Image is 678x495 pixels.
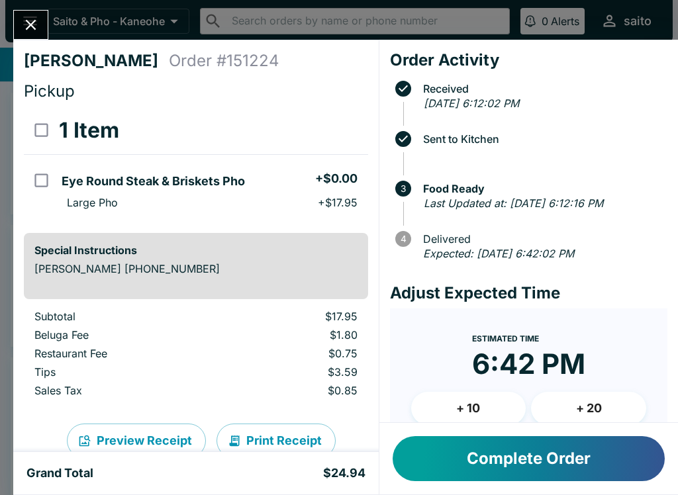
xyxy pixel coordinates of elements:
[34,262,358,275] p: [PERSON_NAME] [PHONE_NUMBER]
[34,347,212,360] p: Restaurant Fee
[411,392,526,425] button: + 10
[416,133,667,145] span: Sent to Kitchen
[401,183,406,194] text: 3
[24,51,169,71] h4: [PERSON_NAME]
[390,283,667,303] h4: Adjust Expected Time
[472,334,539,343] span: Estimated Time
[67,424,206,458] button: Preview Receipt
[169,51,279,71] h4: Order # 151224
[59,117,119,144] h3: 1 Item
[424,97,519,110] em: [DATE] 6:12:02 PM
[24,81,75,101] span: Pickup
[424,197,603,210] em: Last Updated at: [DATE] 6:12:16 PM
[531,392,646,425] button: + 20
[34,244,358,257] h6: Special Instructions
[233,384,357,397] p: $0.85
[318,196,358,209] p: + $17.95
[233,347,357,360] p: $0.75
[34,328,212,341] p: Beluga Fee
[233,328,357,341] p: $1.80
[416,183,667,195] span: Food Ready
[34,384,212,397] p: Sales Tax
[416,83,667,95] span: Received
[315,171,358,187] h5: + $0.00
[233,365,357,379] p: $3.59
[62,173,245,189] h5: Eye Round Steak & Briskets Pho
[233,310,357,323] p: $17.95
[400,234,406,244] text: 4
[24,310,368,402] table: orders table
[416,233,667,245] span: Delivered
[26,465,93,481] h5: Grand Total
[34,365,212,379] p: Tips
[472,347,585,381] time: 6:42 PM
[390,50,667,70] h4: Order Activity
[217,424,336,458] button: Print Receipt
[323,465,365,481] h5: $24.94
[423,247,574,260] em: Expected: [DATE] 6:42:02 PM
[67,196,118,209] p: Large Pho
[34,310,212,323] p: Subtotal
[24,107,368,222] table: orders table
[14,11,48,39] button: Close
[393,436,665,481] button: Complete Order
